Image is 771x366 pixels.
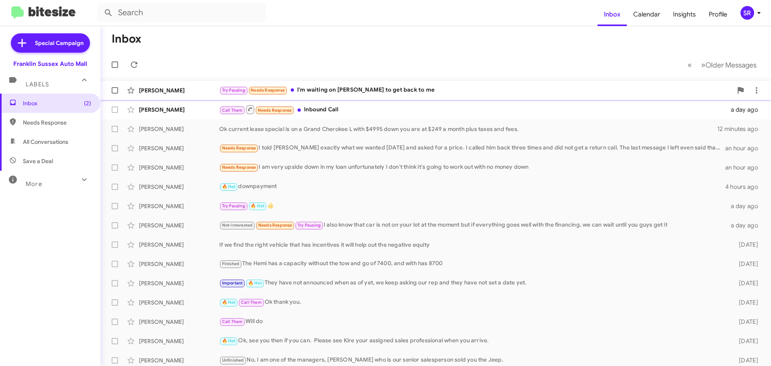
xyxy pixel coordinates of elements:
[219,336,726,346] div: Ok, see you then if you can. Please see Kire your assigned sales professional when you arrive.
[725,144,765,152] div: an hour ago
[139,299,219,307] div: [PERSON_NAME]
[726,202,765,210] div: a day ago
[222,280,243,286] span: Important
[13,60,87,68] div: Franklin Sussex Auto Mall
[219,259,726,268] div: The Hemi has a capacity without the tow and go of 7400, and with has 8700
[683,57,761,73] nav: Page navigation example
[725,164,765,172] div: an hour ago
[139,202,219,210] div: [PERSON_NAME]
[26,180,42,188] span: More
[139,183,219,191] div: [PERSON_NAME]
[726,356,765,364] div: [DATE]
[667,3,702,26] a: Insights
[219,143,725,153] div: I told [PERSON_NAME] exactly what we wanted [DATE] and asked for a price. I called him back three...
[219,298,726,307] div: Ok thank you.
[35,39,84,47] span: Special Campaign
[139,318,219,326] div: [PERSON_NAME]
[139,144,219,152] div: [PERSON_NAME]
[298,223,321,228] span: Try Pausing
[258,108,292,113] span: Needs Response
[726,318,765,326] div: [DATE]
[706,61,757,70] span: Older Messages
[248,280,262,286] span: 🔥 Hot
[219,104,726,115] div: Inbound Call
[222,145,256,151] span: Needs Response
[222,338,236,344] span: 🔥 Hot
[222,88,245,93] span: Try Pausing
[726,279,765,287] div: [DATE]
[726,299,765,307] div: [DATE]
[241,300,262,305] span: Call Them
[139,106,219,114] div: [PERSON_NAME]
[222,108,243,113] span: Call Them
[701,60,706,70] span: »
[139,86,219,94] div: [PERSON_NAME]
[702,3,734,26] a: Profile
[23,99,91,107] span: Inbox
[219,163,725,172] div: I am very upside down in my loan unfortunately I don't think it's going to work out with no money...
[726,106,765,114] div: a day ago
[258,223,292,228] span: Needs Response
[222,261,240,266] span: Finished
[219,221,726,230] div: I also know that car is not on your lot at the moment but if everything goes well with the financ...
[219,241,726,249] div: If we find the right vehicle that has incentives it will help out the negative equity
[222,319,243,324] span: Call Them
[222,165,256,170] span: Needs Response
[222,184,236,189] span: 🔥 Hot
[139,337,219,345] div: [PERSON_NAME]
[222,203,245,209] span: Try Pausing
[139,260,219,268] div: [PERSON_NAME]
[139,279,219,287] div: [PERSON_NAME]
[219,201,726,211] div: 👍
[717,125,765,133] div: 12 minutes ago
[726,241,765,249] div: [DATE]
[26,81,49,88] span: Labels
[219,125,717,133] div: Ok current lease special is on a Grand Cherokee L with $4995 down you are at $249 a month plus ta...
[725,183,765,191] div: 4 hours ago
[726,337,765,345] div: [DATE]
[627,3,667,26] a: Calendar
[251,203,264,209] span: 🔥 Hot
[139,356,219,364] div: [PERSON_NAME]
[696,57,761,73] button: Next
[139,125,219,133] div: [PERSON_NAME]
[219,86,732,95] div: I'm waiting on [PERSON_NAME] to get back to me
[726,221,765,229] div: a day ago
[23,119,91,127] span: Needs Response
[219,278,726,288] div: They have not announced when as of yet, we keep asking our rep and they have not set a date yet.
[97,3,266,22] input: Search
[84,99,91,107] span: (2)
[219,317,726,326] div: Will do
[219,356,726,365] div: No, I am one of the managers, [PERSON_NAME] who is our senior salesperson sold you the Jeep.
[23,138,68,146] span: All Conversations
[139,221,219,229] div: [PERSON_NAME]
[11,33,90,53] a: Special Campaign
[222,300,236,305] span: 🔥 Hot
[139,241,219,249] div: [PERSON_NAME]
[726,260,765,268] div: [DATE]
[687,60,692,70] span: «
[734,6,762,20] button: SR
[740,6,754,20] div: SR
[251,88,285,93] span: Needs Response
[23,157,53,165] span: Save a Deal
[219,182,725,191] div: downpayment
[222,223,253,228] span: Not-Interested
[112,33,141,45] h1: Inbox
[139,164,219,172] div: [PERSON_NAME]
[683,57,697,73] button: Previous
[222,358,244,363] span: Unfinished
[598,3,627,26] a: Inbox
